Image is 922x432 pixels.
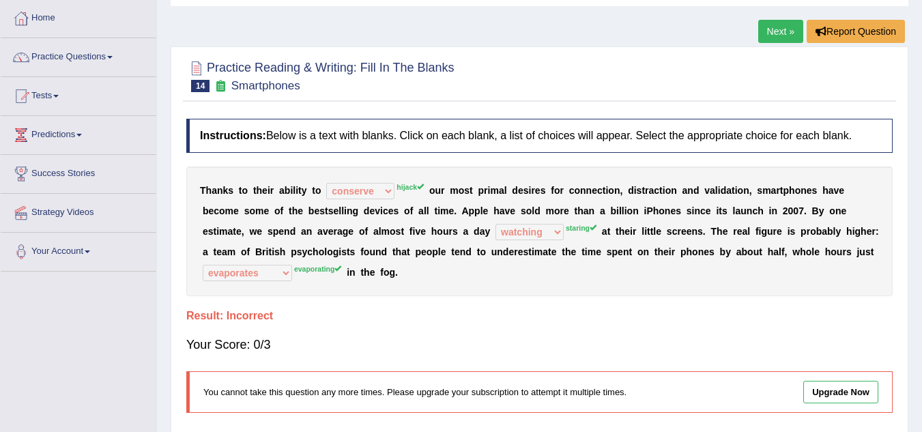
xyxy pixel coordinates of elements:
b: o [359,226,365,237]
b: i [716,205,719,216]
b: 2 [783,205,788,216]
b: s [319,205,325,216]
b: b [308,205,315,216]
b: o [829,205,835,216]
b: 7 [798,205,804,216]
b: g [343,226,349,237]
b: l [532,205,534,216]
b: n [835,205,841,216]
b: o [627,205,633,216]
b: l [733,205,736,216]
b: a [726,185,732,196]
b: c [672,226,678,237]
b: s [521,205,526,216]
a: Strategy Videos [1,194,156,228]
b: o [437,226,443,237]
b: a [600,205,605,216]
b: i [692,205,695,216]
b: t [239,185,242,196]
b: l [379,226,381,237]
b: a [829,185,834,196]
b: i [634,185,637,196]
span: 14 [191,80,210,92]
b: e [328,226,334,237]
b: g [761,226,767,237]
b: e [348,226,354,237]
b: e [564,205,569,216]
b: s [244,205,250,216]
b: h [789,185,795,196]
b: h [822,185,829,196]
b: a [649,185,654,196]
b: n [743,185,749,196]
b: s [812,185,818,196]
b: o [795,185,801,196]
b: n [614,185,620,196]
b: e [737,226,743,237]
b: b [610,205,616,216]
b: r [448,226,452,237]
b: o [390,226,396,237]
b: o [574,185,580,196]
b: a [742,226,747,237]
b: B [812,205,819,216]
b: e [369,205,375,216]
b: o [429,185,435,196]
b: d [290,226,296,237]
b: e [203,226,208,237]
b: l [747,226,750,237]
b: b [203,205,209,216]
b: l [338,205,341,216]
b: t [647,226,650,237]
b: a [301,226,306,237]
b: c [752,205,758,216]
b: t [650,226,654,237]
b: v [415,226,420,237]
b: p [273,226,279,237]
a: Success Stories [1,155,156,189]
b: l [480,205,483,216]
b: . [703,226,706,237]
b: n [694,205,700,216]
b: f [280,205,284,216]
b: s [687,205,692,216]
b: t [401,226,404,237]
b: r [334,226,337,237]
b: a [710,185,715,196]
b: n [586,185,592,196]
b: i [344,205,347,216]
b: t [719,205,722,216]
b: Instructions: [200,130,266,141]
b: i [605,185,608,196]
small: Smartphones [231,79,300,92]
b: w [249,226,257,237]
b: 0 [788,205,794,216]
b: i [644,226,647,237]
b: s [667,226,672,237]
b: e [333,205,338,216]
b: o [219,205,225,216]
b: e [257,226,262,237]
b: i [290,185,293,196]
b: . [804,205,807,216]
b: g [353,205,359,216]
a: Practice Questions [1,38,156,72]
b: a [735,205,740,216]
b: r [560,185,563,196]
b: h [619,226,625,237]
b: c [597,185,603,196]
b: t [780,185,783,196]
b: o [738,185,744,196]
b: f [410,205,414,216]
b: T [200,185,206,196]
b: . [454,205,457,216]
b: A [461,205,468,216]
b: h [292,205,298,216]
b: s [722,205,727,216]
b: m [255,205,263,216]
b: v [323,226,328,237]
b: e [262,185,268,196]
b: t [312,185,315,196]
b: a [228,226,233,237]
b: a [373,226,379,237]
